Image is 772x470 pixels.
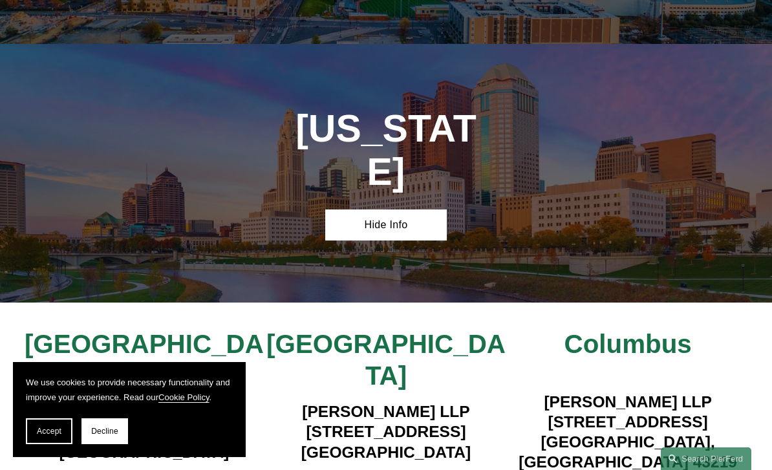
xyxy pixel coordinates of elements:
[564,329,692,359] span: Columbus
[26,375,233,405] p: We use cookies to provide necessary functionality and improve your experience. Read our .
[25,329,264,390] span: [GEOGRAPHIC_DATA]
[26,418,72,444] button: Accept
[266,329,506,390] span: [GEOGRAPHIC_DATA]
[13,362,246,457] section: Cookie banner
[325,209,446,240] a: Hide Info
[81,418,128,444] button: Decline
[91,427,118,436] span: Decline
[661,447,751,470] a: Search this site
[158,392,209,402] a: Cookie Policy
[265,401,507,462] h4: [PERSON_NAME] LLP [STREET_ADDRESS] [GEOGRAPHIC_DATA]
[295,107,477,194] h1: [US_STATE]
[37,427,61,436] span: Accept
